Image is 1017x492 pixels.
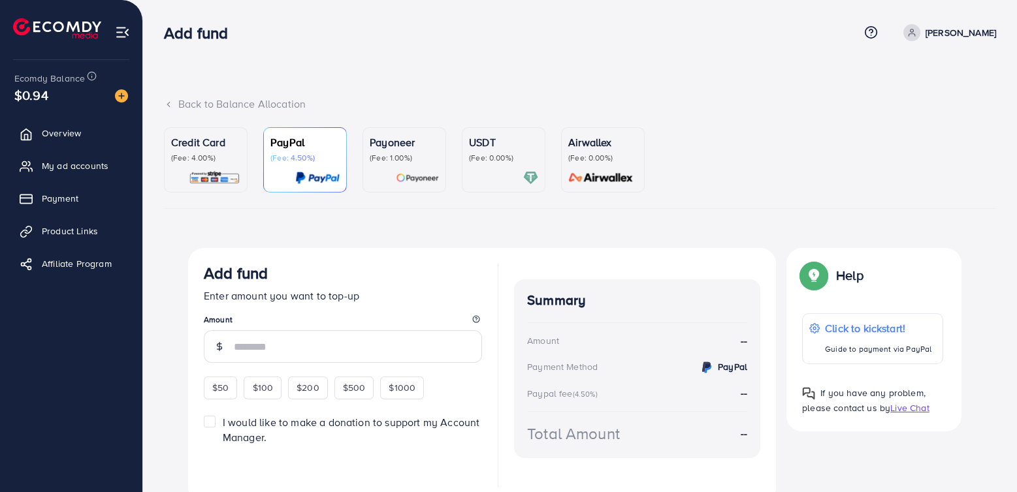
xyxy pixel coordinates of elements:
div: Paypal fee [527,387,602,400]
a: [PERSON_NAME] [898,24,996,41]
p: Enter amount you want to top-up [204,288,482,303]
span: Live Chat [890,401,929,414]
span: Overview [42,127,81,140]
img: card [523,170,538,185]
p: PayPal [270,134,340,150]
legend: Amount [204,314,482,330]
small: (4.50%) [573,389,598,399]
span: Affiliate Program [42,257,112,270]
p: (Fee: 4.00%) [171,153,240,163]
p: Airwallex [568,134,638,150]
img: card [396,170,439,185]
img: credit [699,360,715,375]
div: Total Amount [527,422,620,445]
span: $1000 [389,381,415,394]
span: $50 [212,381,229,394]
h4: Summary [527,292,747,309]
img: logo [13,18,101,38]
p: (Fee: 4.50%) [270,153,340,163]
span: Payment [42,192,78,205]
img: image [115,89,128,102]
img: Popup guide [802,264,826,287]
p: (Fee: 0.00%) [568,153,638,163]
strong: PayPal [718,360,747,373]
span: My ad accounts [42,159,108,172]
p: [PERSON_NAME] [926,25,996,40]
p: (Fee: 1.00%) [370,153,439,163]
p: Guide to payment via PayPal [825,341,931,357]
h3: Add fund [204,264,268,283]
div: Back to Balance Allocation [164,97,996,112]
p: Credit Card [171,134,240,150]
span: Product Links [42,224,98,238]
div: Amount [527,334,559,347]
span: $500 [343,381,366,394]
span: I would like to make a donation to support my Account Manager. [223,415,479,444]
a: Payment [10,185,133,211]
strong: -- [741,333,747,348]
p: Click to kickstart! [825,320,931,336]
span: $100 [252,381,273,394]
span: $200 [297,381,319,394]
img: card [295,170,340,185]
div: Payment Method [527,360,598,373]
strong: -- [741,426,747,441]
a: Affiliate Program [10,251,133,277]
a: Overview [10,120,133,146]
img: card [189,170,240,185]
p: USDT [469,134,538,150]
p: Payoneer [370,134,439,150]
a: Product Links [10,218,133,244]
iframe: Chat [961,433,1007,482]
span: If you have any problem, please contact us by [802,386,926,414]
strong: -- [741,386,747,400]
p: Help [836,268,864,283]
p: (Fee: 0.00%) [469,153,538,163]
img: menu [115,25,130,40]
span: Ecomdy Balance [14,72,85,85]
a: My ad accounts [10,153,133,179]
img: Popup guide [802,387,815,400]
img: card [564,170,638,185]
span: $0.94 [14,85,48,104]
h3: Add fund [164,23,238,42]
